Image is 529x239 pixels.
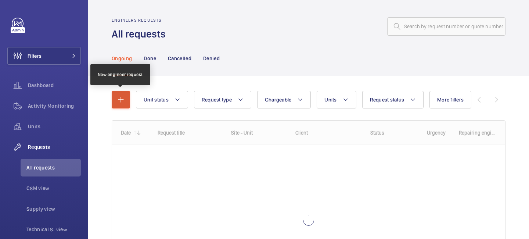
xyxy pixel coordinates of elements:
[203,55,220,62] p: Denied
[136,91,188,108] button: Unit status
[7,47,81,65] button: Filters
[202,97,232,103] span: Request type
[370,97,404,103] span: Request status
[28,82,81,89] span: Dashboard
[28,123,81,130] span: Units
[28,52,42,60] span: Filters
[28,102,81,110] span: Activity Monitoring
[429,91,471,108] button: More filters
[26,164,81,171] span: All requests
[387,17,505,36] input: Search by request number or quote number
[317,91,356,108] button: Units
[26,226,81,233] span: Technical S. view
[112,55,132,62] p: Ongoing
[362,91,424,108] button: Request status
[26,185,81,192] span: CSM view
[112,18,170,23] h2: Engineers requests
[265,97,292,103] span: Chargeable
[437,97,464,103] span: More filters
[168,55,191,62] p: Cancelled
[144,55,156,62] p: Done
[28,143,81,151] span: Requests
[26,205,81,213] span: Supply view
[324,97,337,103] span: Units
[257,91,311,108] button: Chargeable
[144,97,169,103] span: Unit status
[98,71,143,78] div: New engineer request
[194,91,251,108] button: Request type
[112,27,170,41] h1: All requests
